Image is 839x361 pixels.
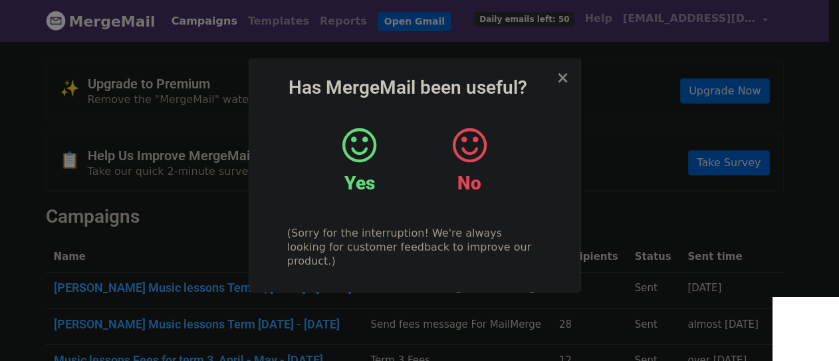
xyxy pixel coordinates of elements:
[287,226,542,268] p: (Sorry for the interruption! We're always looking for customer feedback to improve our product.)
[556,68,569,87] span: ×
[457,172,481,194] strong: No
[556,70,569,86] button: Close
[424,126,514,195] a: No
[773,297,839,361] iframe: Chat Widget
[314,126,404,195] a: Yes
[260,76,570,99] h2: Has MergeMail been useful?
[344,172,375,194] strong: Yes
